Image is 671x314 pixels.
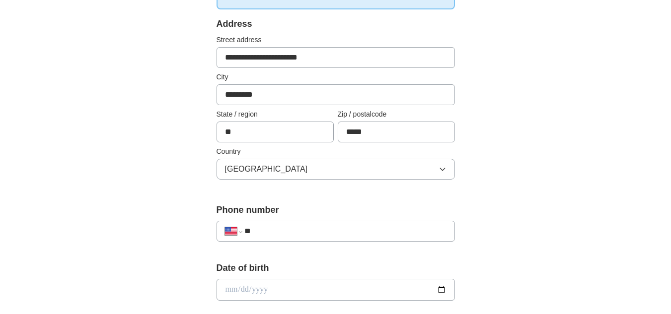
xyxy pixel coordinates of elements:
[217,17,455,31] div: Address
[217,72,455,82] label: City
[217,35,455,45] label: Street address
[225,163,308,175] span: [GEOGRAPHIC_DATA]
[217,109,334,120] label: State / region
[338,109,455,120] label: Zip / postalcode
[217,261,455,275] label: Date of birth
[217,146,455,157] label: Country
[217,203,455,217] label: Phone number
[217,159,455,180] button: [GEOGRAPHIC_DATA]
